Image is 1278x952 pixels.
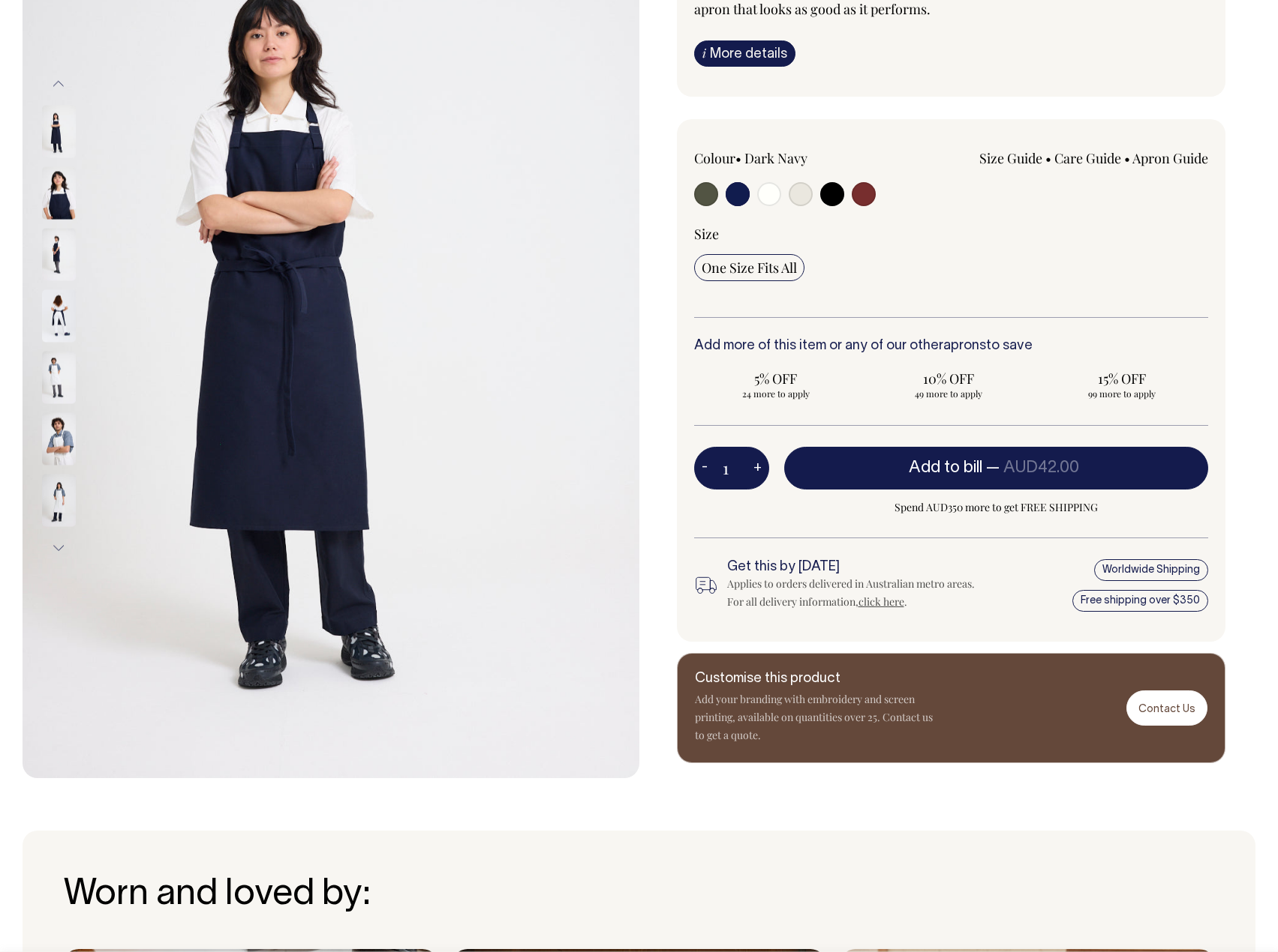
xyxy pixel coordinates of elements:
[64,876,1214,915] h3: Worn and loved by:
[1003,460,1079,475] span: AUD42.00
[874,370,1023,388] span: 10% OFF
[702,388,850,400] span: 24 more to apply
[694,254,804,281] input: One Size Fits All
[694,40,795,67] a: iMore details
[784,498,1209,516] span: Spend AUD350 more to get FREE SHIPPING
[986,460,1083,475] span: —
[979,149,1042,167] a: Size Guide
[694,225,1209,243] div: Size
[702,370,850,388] span: 5% OFF
[784,447,1209,489] button: Add to bill —AUD42.00
[42,289,76,342] img: dark-navy
[42,412,76,465] img: off-white
[1045,149,1051,167] span: •
[1047,388,1195,400] span: 99 more to apply
[695,690,935,744] p: Add your branding with embroidery and screen printing, available on quantities over 25. Contact u...
[42,105,76,157] img: dark-navy
[859,594,904,609] a: click here
[47,531,70,564] button: Next
[1132,149,1208,167] a: Apron Guide
[694,365,858,404] input: 5% OFF 24 more to apply
[694,454,715,483] button: -
[943,340,986,352] a: aprons
[1126,690,1207,726] a: Contact Us
[727,560,975,575] h6: Get this by [DATE]
[867,365,1030,404] input: 10% OFF 49 more to apply
[47,67,70,101] button: Previous
[694,149,900,167] div: Colour
[1047,370,1195,388] span: 15% OFF
[42,474,76,526] img: off-white
[42,351,76,403] img: off-white
[702,259,797,277] span: One Size Fits All
[1054,149,1121,167] a: Care Guide
[1039,365,1203,404] input: 15% OFF 99 more to apply
[42,166,76,219] img: dark-navy
[702,45,706,61] span: i
[695,672,935,687] h6: Customise this product
[42,228,76,280] img: dark-navy
[694,339,1209,354] h6: Add more of this item or any of our other to save
[1124,149,1130,167] span: •
[909,460,982,475] span: Add to bill
[874,388,1023,400] span: 49 more to apply
[744,149,807,167] label: Dark Navy
[746,454,769,483] button: +
[727,575,975,611] div: Applies to orders delivered in Australian metro areas. For all delivery information, .
[735,149,741,167] span: •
